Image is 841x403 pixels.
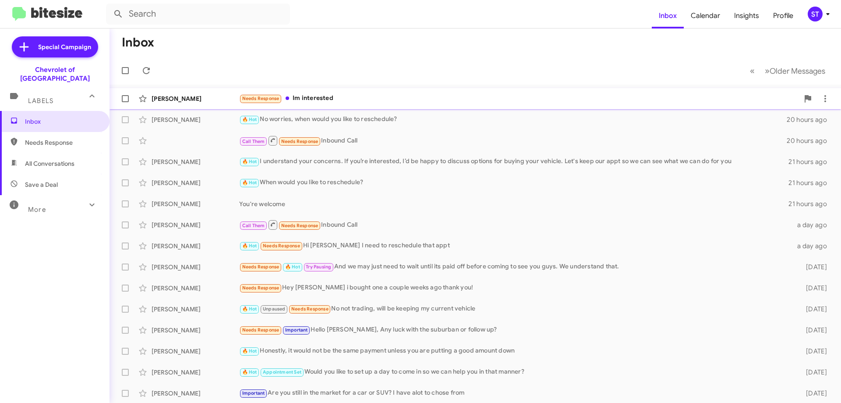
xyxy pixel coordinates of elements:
span: Important [242,390,265,396]
h1: Inbox [122,36,154,50]
span: All Conversations [25,159,74,168]
a: Inbox [652,3,684,29]
div: You're welcome [239,200,788,208]
span: » [765,65,770,76]
span: 🔥 Hot [242,348,257,354]
span: 🔥 Hot [242,159,257,164]
span: Special Campaign [38,43,91,51]
div: [PERSON_NAME] [152,368,239,377]
div: [PERSON_NAME] [152,200,239,208]
div: I understand your concerns. If you’re interested, I’d be happy to discuss options for buying your... [239,157,788,167]
span: Needs Response [242,264,279,270]
span: Needs Response [242,285,279,291]
div: [PERSON_NAME] [152,389,239,398]
nav: Page navigation example [745,62,830,80]
a: Insights [727,3,766,29]
div: [PERSON_NAME] [152,115,239,124]
div: And we may just need to wait until its paid off before coming to see you guys. We understand that. [239,262,792,272]
span: Call Them [242,139,265,144]
div: [DATE] [792,284,834,292]
div: Inbound Call [239,135,787,146]
div: [PERSON_NAME] [152,178,239,187]
span: Save a Deal [25,180,58,189]
button: Previous [745,62,760,80]
div: ST [808,7,823,21]
div: [DATE] [792,368,834,377]
span: 🔥 Hot [242,117,257,122]
div: [PERSON_NAME] [152,263,239,271]
div: a day ago [792,242,834,250]
span: 🔥 Hot [242,369,257,375]
div: Hello [PERSON_NAME], Any luck with the suburban or follow up? [239,325,792,335]
div: When would you like to reschedule? [239,178,788,188]
div: [DATE] [792,305,834,314]
div: [PERSON_NAME] [152,157,239,166]
div: Are you still in the market for a car or SUV? I have alot to chose from [239,388,792,398]
div: a day ago [792,221,834,229]
div: [PERSON_NAME] [152,221,239,229]
div: 20 hours ago [787,115,834,124]
div: 20 hours ago [787,136,834,145]
span: Older Messages [770,66,825,76]
div: Honestly, it would not be the same payment unless you are putting a good amount down [239,346,792,356]
div: [DATE] [792,347,834,356]
span: Needs Response [291,306,329,312]
span: Unpaused [263,306,286,312]
span: Needs Response [242,327,279,333]
span: 🔥 Hot [242,306,257,312]
div: No worries, when would you like to reschedule? [239,114,787,125]
a: Profile [766,3,800,29]
span: Labels [28,97,53,105]
span: 🔥 Hot [242,180,257,185]
div: Im interested [239,93,799,103]
span: Needs Response [281,223,318,228]
span: More [28,206,46,214]
div: [PERSON_NAME] [152,347,239,356]
span: Important [285,327,308,333]
span: « [750,65,755,76]
span: Needs Response [25,138,99,147]
span: Appointment Set [263,369,301,375]
button: Next [760,62,830,80]
a: Special Campaign [12,36,98,57]
div: [PERSON_NAME] [152,284,239,292]
div: [DATE] [792,389,834,398]
span: Call Them [242,223,265,228]
input: Search [106,4,290,25]
div: No not trading, will be keeping my current vehicle [239,304,792,314]
div: 21 hours ago [788,157,834,166]
div: [PERSON_NAME] [152,305,239,314]
div: 21 hours ago [788,200,834,208]
div: [DATE] [792,326,834,335]
div: [PERSON_NAME] [152,326,239,335]
div: [PERSON_NAME] [152,94,239,103]
button: ST [800,7,831,21]
div: Hi [PERSON_NAME] I need to reschedule that appt [239,241,792,251]
div: Inbound Call [239,219,792,230]
span: Inbox [25,117,99,126]
span: 🔥 Hot [242,243,257,249]
a: Calendar [684,3,727,29]
div: [PERSON_NAME] [152,242,239,250]
span: Needs Response [242,96,279,101]
div: Would you like to set up a day to come in so we can help you in that manner? [239,367,792,377]
div: 21 hours ago [788,178,834,187]
span: Try Pausing [306,264,331,270]
span: 🔥 Hot [285,264,300,270]
div: Hey [PERSON_NAME] i bought one a couple weeks ago thank you! [239,283,792,293]
span: Needs Response [263,243,300,249]
span: Needs Response [281,139,318,144]
div: [DATE] [792,263,834,271]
